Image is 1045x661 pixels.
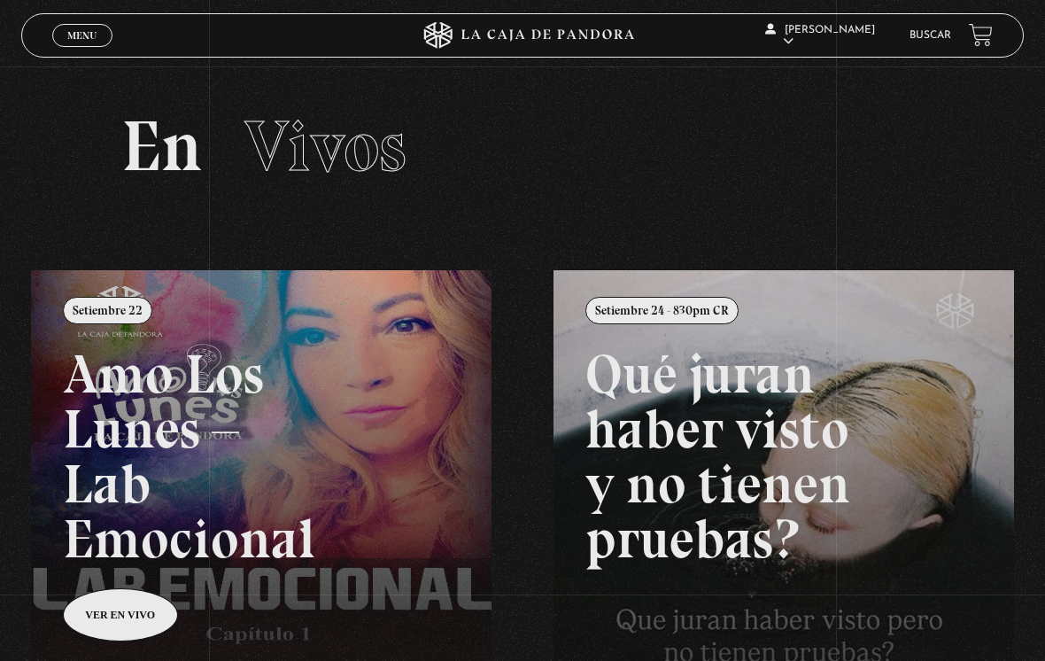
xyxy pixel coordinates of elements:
[62,45,104,58] span: Cerrar
[244,104,406,189] span: Vivos
[969,23,993,47] a: View your shopping cart
[67,30,97,41] span: Menu
[910,30,951,41] a: Buscar
[121,111,924,182] h2: En
[765,25,875,47] span: [PERSON_NAME]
